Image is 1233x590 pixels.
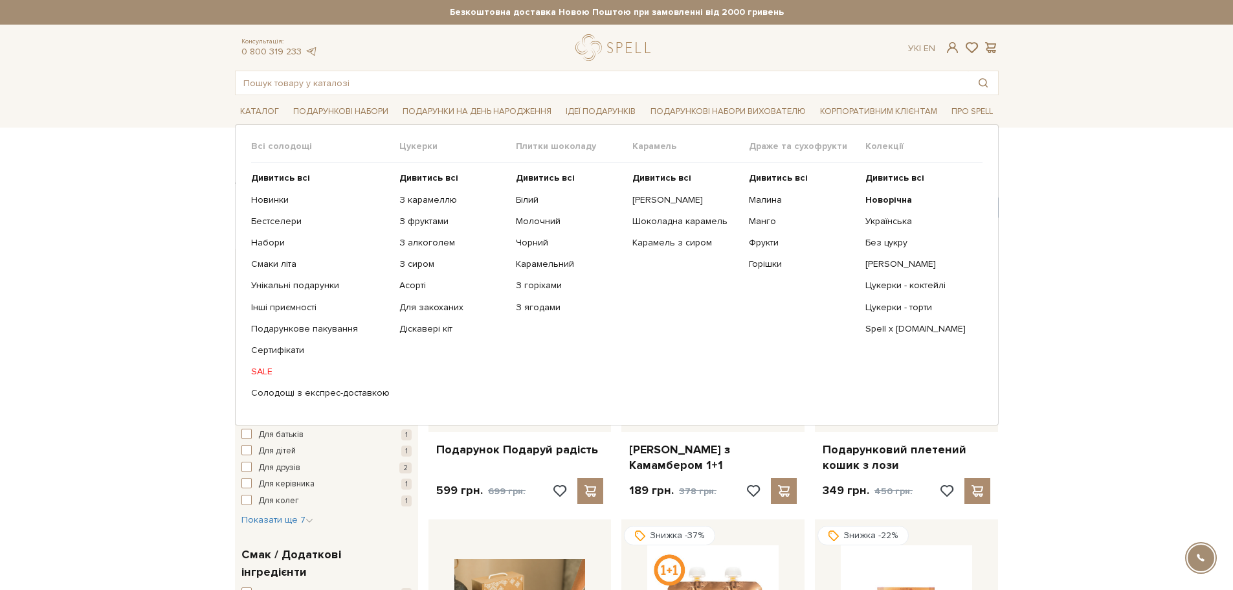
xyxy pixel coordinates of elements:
a: З карамеллю [399,194,506,206]
a: En [924,43,935,54]
a: Подарунок Подаруй радість [436,442,604,457]
a: Дивитись всі [516,172,623,184]
a: Набори [251,237,390,249]
span: Колекції [865,141,982,152]
p: 599 грн. [436,483,526,499]
span: 450 грн. [874,486,913,497]
a: Дивитись всі [632,172,739,184]
a: З ягодами [516,302,623,313]
a: Подарунки на День народження [397,102,557,122]
b: Дивитись всі [399,172,458,183]
button: Для керівника 1 [241,478,412,491]
button: Для дітей 1 [241,445,412,458]
a: Молочний [516,216,623,227]
b: Дивитись всі [865,172,924,183]
div: Каталог [235,124,999,425]
a: Малина [749,194,856,206]
b: Дивитись всі [516,172,575,183]
a: Дивитись всі [749,172,856,184]
a: telegram [305,46,318,57]
div: Знижка -22% [817,526,909,545]
button: Показати ще 7 [241,514,313,527]
span: 1 [401,479,412,490]
a: З алкоголем [399,237,506,249]
span: Всі солодощі [251,141,399,152]
a: logo [575,34,656,61]
a: Дивитись всі [251,172,390,184]
span: Для друзів [258,462,300,475]
b: Дивитись всі [749,172,808,183]
span: 1 [401,429,412,440]
a: [PERSON_NAME] [632,194,739,206]
a: Горішки [749,258,856,270]
b: Дивитись всі [632,172,691,183]
a: Корпоративним клієнтам [815,100,942,122]
span: 378 грн. [679,486,716,497]
span: Смак / Додаткові інгредієнти [241,546,408,581]
a: З горіхами [516,280,623,291]
p: 189 грн. [629,483,716,499]
a: З фруктами [399,216,506,227]
a: Новинки [251,194,390,206]
a: Карамельний [516,258,623,270]
span: Показати ще 7 [241,514,313,525]
a: Каталог [235,102,284,122]
span: Для колег [258,495,299,508]
a: Дивитись всі [399,172,506,184]
span: Консультація: [241,38,318,46]
span: 1 [401,495,412,506]
button: Для батьків 1 [241,429,412,442]
a: Дивитись всі [865,172,972,184]
strong: Безкоштовна доставка Новою Поштою при замовленні від 2000 гривень [235,6,999,18]
a: Новорічна [865,194,972,206]
span: 2 [399,462,412,473]
span: 1 [401,446,412,457]
span: Карамель [632,141,749,152]
a: [PERSON_NAME] [865,258,972,270]
span: Для дітей [258,445,296,458]
button: Для друзів 2 [241,462,412,475]
a: Унікальні подарунки [251,280,390,291]
a: Цукерки - коктейлі [865,280,972,291]
a: Про Spell [946,102,998,122]
a: З сиром [399,258,506,270]
a: Інші приємності [251,302,390,313]
a: [PERSON_NAME] з Камамбером 1+1 [629,442,797,473]
b: Дивитись всі [251,172,310,183]
div: Ук [908,43,935,54]
a: Шоколадна карамель [632,216,739,227]
span: Плитки шоколаду [516,141,632,152]
a: Фрукти [749,237,856,249]
a: Без цукру [865,237,972,249]
a: Для закоханих [399,302,506,313]
a: Подарункові набори [288,102,394,122]
input: Пошук товару у каталозі [236,71,968,95]
a: Карамель з сиром [632,237,739,249]
a: Діскавері кіт [399,323,506,335]
a: Подарункові набори вихователю [645,100,811,122]
a: 0 800 319 233 [241,46,302,57]
a: Цукерки - торти [865,302,972,313]
a: Ідеї подарунків [561,102,641,122]
b: Новорічна [865,194,912,205]
button: Для колег 1 [241,495,412,508]
span: Драже та сухофрукти [749,141,865,152]
a: Асорті [399,280,506,291]
a: Подарункове пакування [251,323,390,335]
a: Білий [516,194,623,206]
a: Солодощі з експрес-доставкою [251,387,390,399]
span: | [919,43,921,54]
a: Манго [749,216,856,227]
div: Знижка -37% [624,526,715,545]
span: Для батьків [258,429,304,442]
a: Spell x [DOMAIN_NAME] [865,323,972,335]
p: 349 грн. [823,483,913,499]
button: Пошук товару у каталозі [968,71,998,95]
span: 699 грн. [488,486,526,497]
a: Подарунковий плетений кошик з лози [823,442,990,473]
a: Чорний [516,237,623,249]
a: Українська [865,216,972,227]
span: Цукерки [399,141,516,152]
a: Смаки літа [251,258,390,270]
a: SALE [251,366,390,378]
